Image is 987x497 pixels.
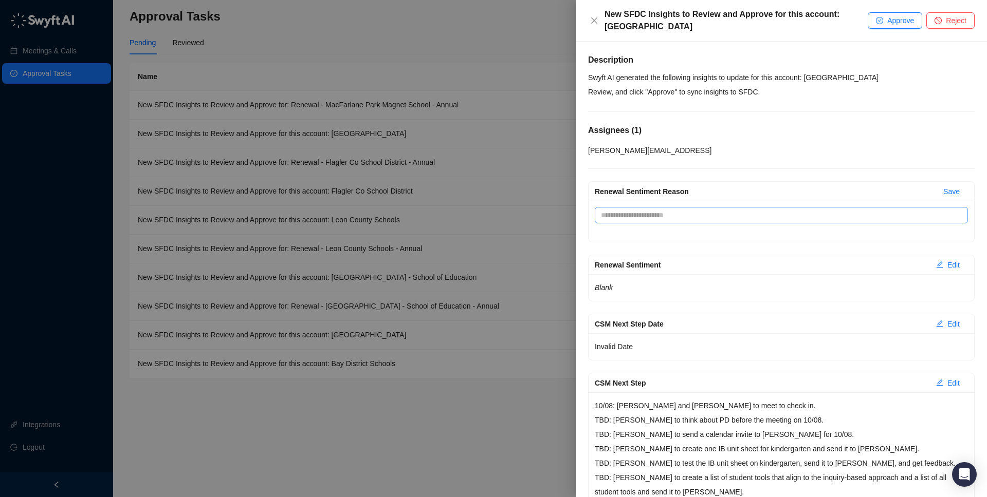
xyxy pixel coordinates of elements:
span: edit [936,379,943,386]
textarea: Renewal Sentiment Reason [595,207,968,223]
span: edit [936,320,943,327]
p: Review, and click "Approve" to sync insights to SFDC. [588,85,975,99]
div: New SFDC Insights to Review and Approve for this account: [GEOGRAPHIC_DATA] [605,8,868,33]
button: Edit [928,257,968,273]
span: Edit [947,318,960,330]
button: Edit [928,316,968,332]
button: Close [588,14,600,27]
span: Edit [947,377,960,389]
div: Open Intercom Messenger [952,462,977,487]
p: Swyft AI generated the following insights to update for this account: [GEOGRAPHIC_DATA] [588,70,975,85]
span: Reject [946,15,966,26]
span: Edit [947,259,960,271]
span: [PERSON_NAME][EMAIL_ADDRESS] [588,146,711,155]
span: check-circle [876,17,883,24]
h5: Assignees ( 1 ) [588,124,975,137]
span: edit [936,261,943,268]
div: CSM Next Step Date [595,318,928,330]
span: close [590,16,598,25]
button: Approve [868,12,922,29]
div: Renewal Sentiment Reason [595,186,935,197]
div: CSM Next Step [595,377,928,389]
button: Reject [926,12,975,29]
p: Invalid Date [595,339,968,354]
h5: Description [588,54,975,66]
div: Renewal Sentiment [595,259,928,271]
span: stop [935,17,942,24]
span: Approve [887,15,914,26]
em: Blank [595,283,613,292]
span: Save [943,186,960,197]
button: Edit [928,375,968,391]
button: Save [935,183,968,200]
